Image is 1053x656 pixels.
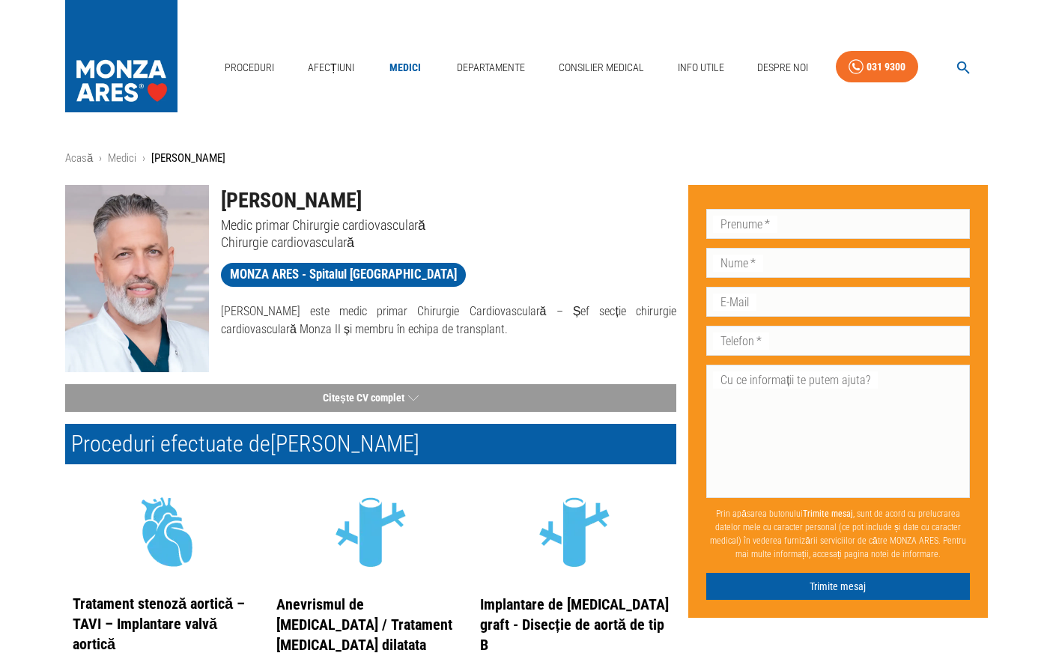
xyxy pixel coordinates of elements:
a: Acasă [65,151,93,165]
a: Implantare de [MEDICAL_DATA] graft - Disecție de aortă de tip B [480,595,669,654]
button: Citește CV complet [65,384,676,412]
li: › [99,150,102,167]
a: Consilier Medical [553,52,650,83]
a: Despre Noi [751,52,814,83]
a: Info Utile [672,52,730,83]
a: Departamente [451,52,531,83]
p: Chirurgie cardiovasculară [221,234,676,251]
p: Medic primar Chirurgie cardiovasculară [221,216,676,234]
a: Anevrismul de [MEDICAL_DATA] / Tratament [MEDICAL_DATA] dilatata [276,595,452,654]
span: MONZA ARES - Spitalul [GEOGRAPHIC_DATA] [221,265,466,284]
h2: Proceduri efectuate de [PERSON_NAME] [65,424,676,464]
p: [PERSON_NAME] este medic primar Chirurgie Cardiovasculară – Șef secție chirurgie cardiovasculară ... [221,303,676,338]
a: MONZA ARES - Spitalul [GEOGRAPHIC_DATA] [221,263,466,287]
div: 031 9300 [867,58,905,76]
p: [PERSON_NAME] [151,150,225,167]
a: Tratament stenoză aortică – TAVI – Implantare valvă aortică [73,595,245,653]
b: Trimite mesaj [803,508,853,519]
a: Medici [381,52,429,83]
a: 031 9300 [836,51,918,83]
li: › [142,150,145,167]
nav: breadcrumb [65,150,988,167]
a: Medici [108,151,136,165]
button: Trimite mesaj [706,573,970,601]
h1: [PERSON_NAME] [221,185,676,216]
p: Prin apăsarea butonului , sunt de acord cu prelucrarea datelor mele cu caracter personal (ce pot ... [706,501,970,567]
img: Dr. Stanislav Rurac [65,185,209,372]
a: Proceduri [219,52,280,83]
a: Afecțiuni [302,52,360,83]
